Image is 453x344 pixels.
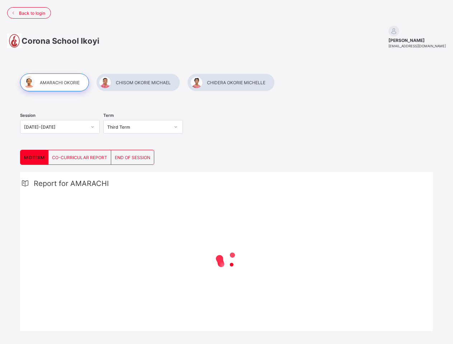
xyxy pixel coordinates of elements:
span: MIDTERM [24,155,44,160]
img: School logo [7,34,22,48]
img: default.svg [388,26,399,37]
div: [DATE]-[DATE] [24,124,86,130]
span: [PERSON_NAME] [388,38,446,43]
span: Term [103,113,114,118]
span: [EMAIL_ADDRESS][DOMAIN_NAME] [388,44,446,48]
span: Back to login [19,10,45,16]
span: END OF SESSION [115,155,150,160]
span: Report for AMARACHI [34,179,109,188]
span: CO-CURRICULAR REPORT [52,155,107,160]
span: Session [20,113,36,118]
span: Corona School Ikoyi [22,36,99,46]
div: Third Term [107,124,170,130]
